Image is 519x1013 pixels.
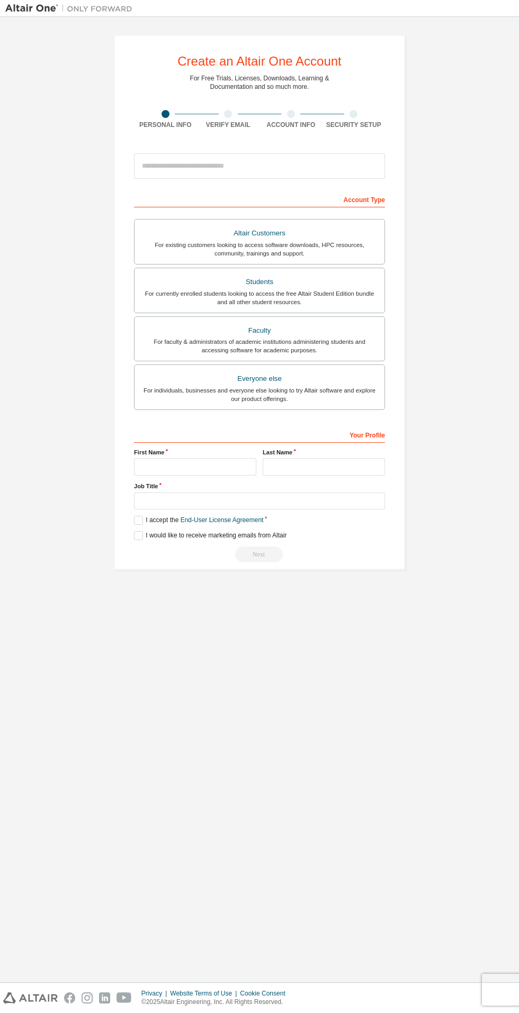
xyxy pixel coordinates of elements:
div: For currently enrolled students looking to access the free Altair Student Edition bundle and all ... [141,289,378,306]
label: First Name [134,448,256,457]
div: For existing customers looking to access software downloads, HPC resources, community, trainings ... [141,241,378,258]
div: Students [141,275,378,289]
div: Everyone else [141,371,378,386]
div: Faculty [141,323,378,338]
div: Account Type [134,190,385,207]
div: For individuals, businesses and everyone else looking to try Altair software and explore our prod... [141,386,378,403]
div: Personal Info [134,121,197,129]
label: I would like to receive marketing emails from Altair [134,531,287,540]
div: Create an Altair One Account [177,55,342,68]
div: Privacy [141,989,170,998]
div: For faculty & administrators of academic institutions administering students and accessing softwa... [141,337,378,354]
img: linkedin.svg [99,992,110,1003]
img: facebook.svg [64,992,75,1003]
div: Account Info [259,121,323,129]
div: Your Profile [134,426,385,443]
div: Altair Customers [141,226,378,241]
div: Verify Email [197,121,260,129]
div: Website Terms of Use [170,989,240,998]
a: End-User License Agreement [181,516,264,524]
p: © 2025 Altair Engineering, Inc. All Rights Reserved. [141,998,292,1007]
div: Cookie Consent [240,989,291,998]
label: I accept the [134,516,263,525]
img: altair_logo.svg [3,992,58,1003]
div: Security Setup [323,121,386,129]
label: Last Name [263,448,385,457]
img: youtube.svg [117,992,132,1003]
div: For Free Trials, Licenses, Downloads, Learning & Documentation and so much more. [190,74,329,91]
img: instagram.svg [82,992,93,1003]
img: Altair One [5,3,138,14]
label: Job Title [134,482,385,490]
div: Read and acccept EULA to continue [134,546,385,562]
